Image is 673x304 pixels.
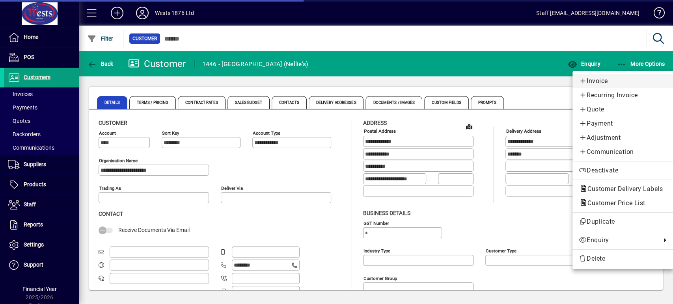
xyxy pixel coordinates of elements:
[579,254,667,263] span: Delete
[579,147,667,157] span: Communication
[579,199,649,207] span: Customer Price List
[579,133,667,143] span: Adjustment
[579,217,667,226] span: Duplicate
[579,235,657,245] span: Enquiry
[579,91,667,100] span: Recurring Invoice
[579,185,667,193] span: Customer Delivery Labels
[579,105,667,114] span: Quote
[579,76,667,86] span: Invoice
[579,166,667,175] span: Deactivate
[579,119,667,128] span: Payment
[572,163,673,178] button: Deactivate customer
